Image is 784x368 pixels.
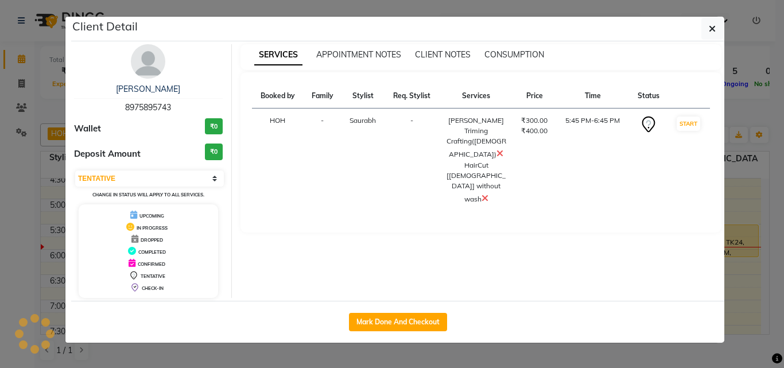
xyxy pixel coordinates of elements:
[520,115,549,126] div: ₹300.00
[138,261,165,267] span: CONFIRMED
[252,109,304,212] td: HOH
[520,126,549,136] div: ₹400.00
[205,118,223,135] h3: ₹0
[125,102,171,113] span: 8975895743
[252,84,304,109] th: Booked by
[131,44,165,79] img: avatar
[139,213,164,219] span: UPCOMING
[254,45,302,65] span: SERVICES
[446,160,506,205] div: HairCut [[DEMOGRAPHIC_DATA]] without wash
[116,84,180,94] a: [PERSON_NAME]
[316,49,401,60] span: APPOINTMENT NOTES
[304,84,341,109] th: Family
[304,109,341,212] td: -
[141,237,163,243] span: DROPPED
[385,109,439,212] td: -
[141,273,165,279] span: TENTATIVE
[138,249,166,255] span: COMPLETED
[72,18,138,35] h5: Client Detail
[630,84,667,109] th: Status
[92,192,204,197] small: Change in status will apply to all services.
[350,116,376,125] span: Saurabh
[74,148,141,161] span: Deposit Amount
[349,313,447,331] button: Mark Done And Checkout
[439,84,513,109] th: Services
[556,109,630,212] td: 5:45 PM-6:45 PM
[74,122,101,135] span: Wallet
[415,49,471,60] span: CLIENT NOTES
[513,84,556,109] th: Price
[556,84,630,109] th: Time
[205,144,223,160] h3: ₹0
[341,84,385,109] th: Stylist
[677,117,700,131] button: START
[385,84,439,109] th: Req. Stylist
[484,49,544,60] span: CONSUMPTION
[137,225,168,231] span: IN PROGRESS
[142,285,164,291] span: CHECK-IN
[446,115,506,160] div: [PERSON_NAME] Triming Crafting([DEMOGRAPHIC_DATA])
